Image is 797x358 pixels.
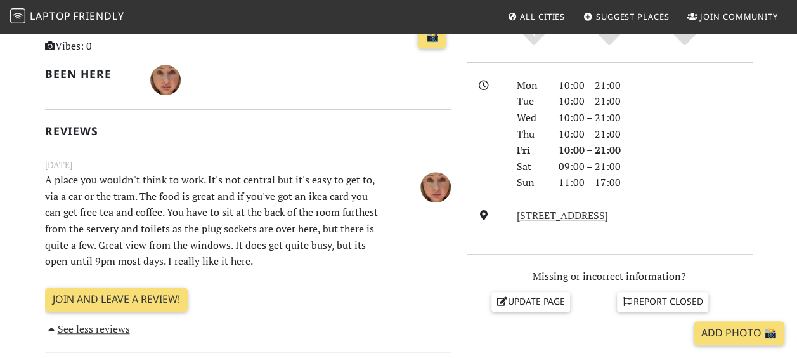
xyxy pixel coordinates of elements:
a: [STREET_ADDRESS] [517,208,608,222]
div: Wed [509,110,551,126]
a: Join Community [682,5,783,28]
div: 10:00 – 21:00 [551,93,760,110]
div: Sun [509,175,551,191]
span: Friendly [73,9,124,23]
div: 10:00 – 21:00 [551,126,760,143]
h2: Reviews [45,124,451,138]
span: Laptop [30,9,71,23]
a: Update page [491,292,570,311]
img: 5220-ange.jpg [420,172,451,202]
p: Visits: 1 Vibes: 0 [45,22,171,55]
a: Suggest Places [578,5,675,28]
div: Tue [509,93,551,110]
a: Join and leave a review! [45,288,188,312]
span: Join Community [700,11,778,22]
div: 09:00 – 21:00 [551,159,760,175]
span: All Cities [520,11,565,22]
h2: Been here [45,67,135,81]
p: A place you wouldn't think to work. It's not central but it's easy to get to, via a car or the tr... [37,172,389,270]
a: See less reviews [45,322,130,336]
small: [DATE] [37,158,459,172]
div: Sat [509,159,551,175]
span: Ange [420,179,451,193]
span: Ange [150,72,181,86]
div: 10:00 – 21:00 [551,110,760,126]
img: 5220-ange.jpg [150,65,181,95]
div: 10:00 – 21:00 [551,142,760,159]
p: Missing or incorrect information? [467,268,753,285]
a: LaptopFriendly LaptopFriendly [10,6,124,28]
div: Fri [509,142,551,159]
div: Mon [509,77,551,94]
a: All Cities [502,5,570,28]
a: 📸 [418,25,446,49]
span: Suggest Places [596,11,670,22]
div: 10:00 – 21:00 [551,77,760,94]
img: LaptopFriendly [10,8,25,23]
div: Thu [509,126,551,143]
div: 11:00 – 17:00 [551,175,760,191]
